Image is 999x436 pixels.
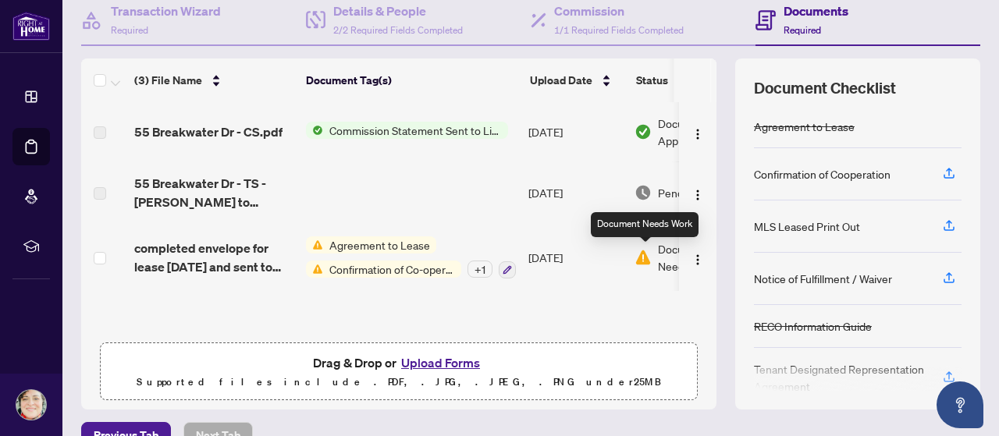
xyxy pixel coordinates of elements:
[522,102,628,161] td: [DATE]
[635,184,652,201] img: Document Status
[658,240,739,275] span: Document Needs Work
[658,115,755,149] span: Document Approved
[313,353,485,373] span: Drag & Drop or
[101,343,697,401] span: Drag & Drop orUpload FormsSupported files include .PDF, .JPG, .JPEG, .PNG under25MB
[530,72,592,89] span: Upload Date
[306,236,516,278] button: Status IconAgreement to LeaseStatus IconConfirmation of Co-operation and Representation—Buyer/Sel...
[12,12,50,41] img: logo
[591,212,699,237] div: Document Needs Work
[306,261,323,278] img: Status Icon
[754,77,896,99] span: Document Checklist
[937,381,983,428] button: Open asap
[754,218,860,235] div: MLS Leased Print Out
[333,2,463,20] h4: Details & People
[554,2,684,20] h4: Commission
[333,24,463,36] span: 2/2 Required Fields Completed
[306,122,508,139] button: Status IconCommission Statement Sent to Listing Brokerage
[691,128,704,140] img: Logo
[323,122,508,139] span: Commission Statement Sent to Listing Brokerage
[110,373,688,392] p: Supported files include .PDF, .JPG, .JPEG, .PNG under 25 MB
[754,360,924,395] div: Tenant Designated Representation Agreement
[111,24,148,36] span: Required
[635,249,652,266] img: Document Status
[522,161,628,224] td: [DATE]
[468,261,492,278] div: + 1
[323,236,436,253] span: Agreement to Lease
[784,24,821,36] span: Required
[630,58,763,102] th: Status
[134,239,293,276] span: completed envelope for lease [DATE] and sent to agent.pdf
[636,72,668,89] span: Status
[134,72,202,89] span: (3) File Name
[16,390,46,420] img: Profile Icon
[754,165,891,183] div: Confirmation of Cooperation
[635,123,652,140] img: Document Status
[685,119,710,144] button: Logo
[685,180,710,205] button: Logo
[128,58,300,102] th: (3) File Name
[323,261,461,278] span: Confirmation of Co-operation and Representation—Buyer/Seller
[554,24,684,36] span: 1/1 Required Fields Completed
[522,224,628,291] td: [DATE]
[524,58,630,102] th: Upload Date
[396,353,485,373] button: Upload Forms
[134,122,283,141] span: 55 Breakwater Dr - CS.pdf
[754,317,872,335] div: RECO Information Guide
[306,122,323,139] img: Status Icon
[754,118,855,135] div: Agreement to Lease
[685,245,710,270] button: Logo
[658,184,736,201] span: Pending Review
[306,236,323,253] img: Status Icon
[111,2,221,20] h4: Transaction Wizard
[691,189,704,201] img: Logo
[784,2,848,20] h4: Documents
[754,270,892,287] div: Notice of Fulfillment / Waiver
[300,58,524,102] th: Document Tag(s)
[134,174,293,211] span: 55 Breakwater Dr - TS - [PERSON_NAME] to Review.pdf
[691,253,704,266] img: Logo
